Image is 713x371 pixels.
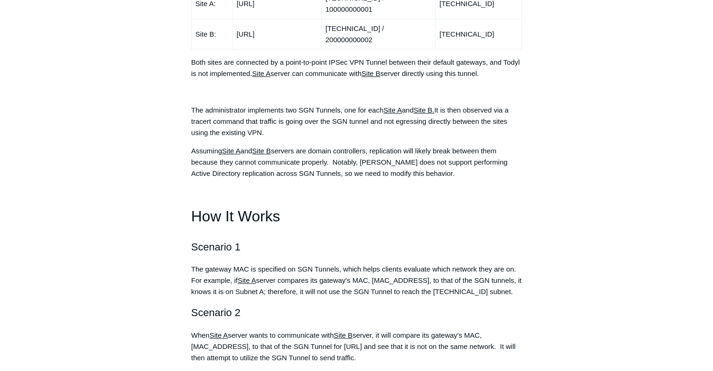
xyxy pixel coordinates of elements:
p: The administrator implements two SGN Tunnels, one for each and It is then observed via a tracert ... [191,105,522,138]
p: When server wants to communicate with server, it will compare its gateway's MAC, [MAC_ADDRESS], t... [191,330,522,363]
span: Site B. [413,106,434,114]
td: [TECHNICAL_ID] [435,19,522,50]
h2: Scenario 1 [191,239,522,255]
span: Site A [210,331,228,339]
td: [URL] [233,19,322,50]
span: Site A [383,106,402,114]
span: Site A [222,147,240,155]
span: Site B [252,147,271,155]
span: Site B [361,69,380,77]
p: Assuming and servers are domain controllers, replication will likely break between them because t... [191,145,522,179]
td: Site B: [191,19,233,50]
h2: Scenario 2 [191,304,522,321]
p: The gateway MAC is specified on SGN Tunnels, which helps clients evaluate which network they are ... [191,264,522,297]
span: Site B [334,331,353,339]
span: Site A [238,276,256,284]
span: Site A [252,69,270,77]
td: [TECHNICAL_ID] / 200000000002 [322,19,435,50]
h1: How It Works [191,204,522,228]
p: Both sites are connected by a point-to-point IPSec VPN Tunnel between their default gateways, and... [191,57,522,79]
